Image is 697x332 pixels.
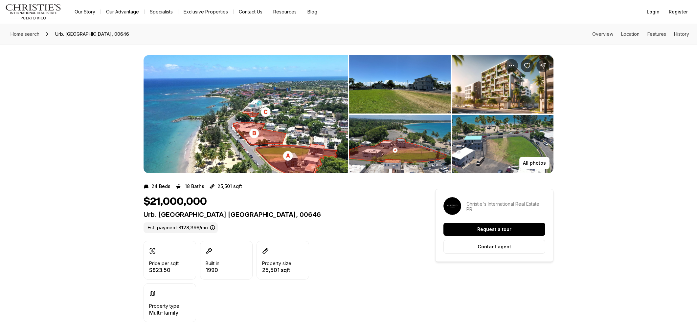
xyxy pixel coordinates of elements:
span: Urb. [GEOGRAPHIC_DATA], 00646 [53,29,132,39]
button: All photos [519,157,550,169]
span: Login [647,9,660,14]
nav: Page section menu [592,31,689,37]
p: Christie's International Real Estate PR [466,201,545,212]
p: Multi-family [149,310,179,315]
button: Register [665,5,692,18]
p: All photos [523,160,546,166]
button: View image gallery [452,115,553,173]
a: Skip to: Overview [592,31,613,37]
label: Est. payment: $128,396/mo [144,222,218,233]
button: Login [643,5,663,18]
a: Resources [268,7,302,16]
button: View image gallery [452,55,553,114]
a: Skip to: History [674,31,689,37]
a: Skip to: Location [621,31,640,37]
p: Price per sqft [149,261,179,266]
p: 25,501 sqft [262,267,291,273]
li: 2 of 7 [349,55,553,173]
p: Request a tour [477,227,511,232]
a: Our Story [69,7,101,16]
p: Property type [149,303,179,309]
p: Contact agent [478,244,511,249]
p: $823.50 [149,267,179,273]
li: 1 of 7 [144,55,348,173]
a: Our Advantage [101,7,144,16]
span: Register [669,9,688,14]
p: Built in [206,261,219,266]
button: View image gallery [349,115,451,173]
p: 24 Beds [151,184,170,189]
p: 25,501 sqft [217,184,242,189]
img: logo [5,4,61,20]
p: 18 Baths [185,184,204,189]
button: View image gallery [144,55,348,173]
span: Home search [11,31,39,37]
a: Exclusive Properties [178,7,233,16]
h1: $21,000,000 [144,196,207,208]
button: Property options [505,59,518,72]
button: Contact Us [234,7,268,16]
a: Home search [8,29,42,39]
p: 1990 [206,267,219,273]
button: Request a tour [443,223,545,236]
a: Blog [302,7,323,16]
button: Share Property: Urb. Sardinera Beach CALLE A [536,59,550,72]
p: Property size [262,261,291,266]
a: Skip to: Features [647,31,666,37]
div: Listing Photos [144,55,553,173]
button: Save Property: Urb. Sardinera Beach CALLE A [521,59,534,72]
button: Contact agent [443,240,545,254]
button: View image gallery [349,55,451,114]
a: Specialists [145,7,178,16]
p: Urb. [GEOGRAPHIC_DATA] [GEOGRAPHIC_DATA], 00646 [144,211,412,218]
